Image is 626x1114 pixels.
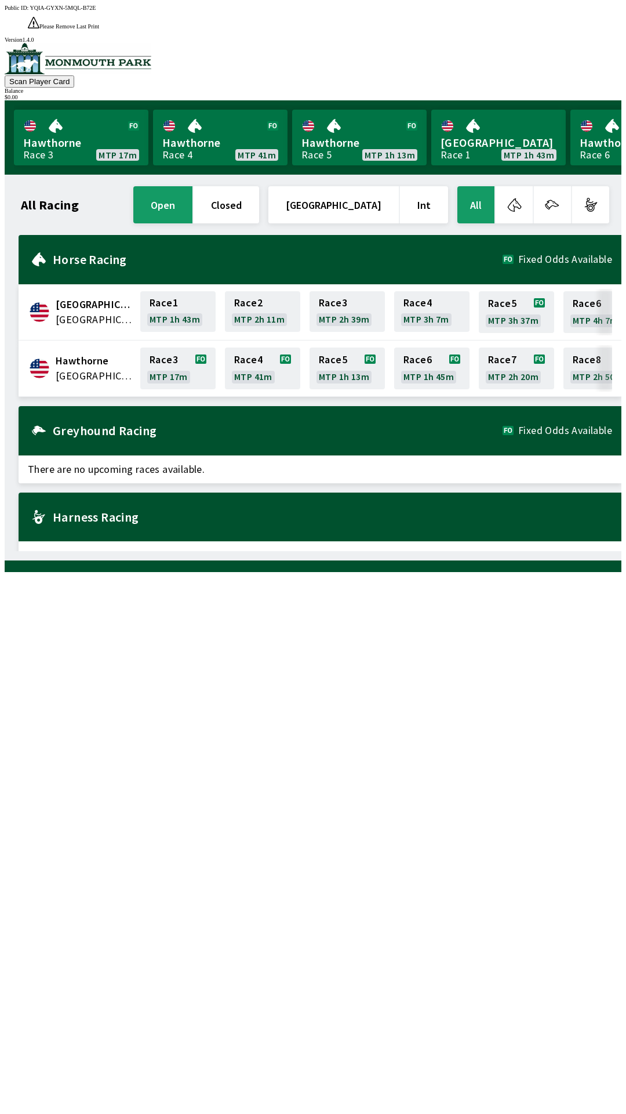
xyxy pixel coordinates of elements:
[234,355,263,364] span: Race 4
[518,426,612,435] span: Fixed Odds Available
[238,150,276,160] span: MTP 41m
[5,75,74,88] button: Scan Player Card
[194,186,259,223] button: closed
[394,291,469,333] a: Race4MTP 3h 7m
[400,186,448,223] button: Int
[403,372,454,381] span: MTP 1h 45m
[133,186,192,223] button: open
[310,291,385,333] a: Race3MTP 2h 39m
[56,297,133,312] span: Canterbury Park
[504,150,554,160] span: MTP 1h 43m
[573,299,601,308] span: Race 6
[53,512,612,522] h2: Harness Racing
[441,135,556,150] span: [GEOGRAPHIC_DATA]
[394,348,469,389] a: Race6MTP 1h 45m
[5,37,621,43] div: Version 1.4.0
[53,426,503,435] h2: Greyhound Racing
[56,353,133,368] span: Hawthorne
[403,355,432,364] span: Race 6
[39,23,99,30] span: Please Remove Last Print
[19,541,621,569] span: There are no upcoming races available.
[310,348,385,389] a: Race5MTP 1h 13m
[225,291,300,333] a: Race2MTP 2h 11m
[19,455,621,483] span: There are no upcoming races available.
[488,316,538,325] span: MTP 3h 37m
[140,348,216,389] a: Race3MTP 17m
[573,316,618,325] span: MTP 4h 7m
[488,372,538,381] span: MTP 2h 20m
[5,43,151,74] img: venue logo
[268,186,399,223] button: [GEOGRAPHIC_DATA]
[518,255,612,264] span: Fixed Odds Available
[53,255,503,264] h2: Horse Racing
[21,200,79,209] h1: All Racing
[225,348,300,389] a: Race4MTP 41m
[234,314,285,324] span: MTP 2h 11m
[150,372,188,381] span: MTP 17m
[162,135,278,150] span: Hawthorne
[319,372,369,381] span: MTP 1h 13m
[319,314,369,324] span: MTP 2h 39m
[30,5,96,11] span: YQIA-GYXN-5MQL-B72E
[441,150,471,160] div: Race 1
[573,355,601,364] span: Race 8
[488,355,516,364] span: Race 7
[488,299,516,308] span: Race 5
[403,298,432,308] span: Race 4
[580,150,610,160] div: Race 6
[365,150,415,160] span: MTP 1h 13m
[99,150,137,160] span: MTP 17m
[140,291,216,333] a: Race1MTP 1h 43m
[5,94,621,100] div: $ 0.00
[153,110,287,165] a: HawthorneRace 4MTP 41m
[457,186,494,223] button: All
[150,298,178,308] span: Race 1
[23,150,53,160] div: Race 3
[319,298,347,308] span: Race 3
[301,135,417,150] span: Hawthorne
[301,150,332,160] div: Race 5
[150,314,200,324] span: MTP 1h 43m
[56,368,133,384] span: United States
[403,314,449,324] span: MTP 3h 7m
[162,150,192,160] div: Race 4
[292,110,427,165] a: HawthorneRace 5MTP 1h 13m
[319,355,347,364] span: Race 5
[5,88,621,94] div: Balance
[14,110,148,165] a: HawthorneRace 3MTP 17m
[5,5,621,11] div: Public ID:
[150,355,178,364] span: Race 3
[234,298,263,308] span: Race 2
[573,372,623,381] span: MTP 2h 50m
[23,135,139,150] span: Hawthorne
[431,110,566,165] a: [GEOGRAPHIC_DATA]Race 1MTP 1h 43m
[234,372,272,381] span: MTP 41m
[479,348,554,389] a: Race7MTP 2h 20m
[479,291,554,333] a: Race5MTP 3h 37m
[56,312,133,327] span: United States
